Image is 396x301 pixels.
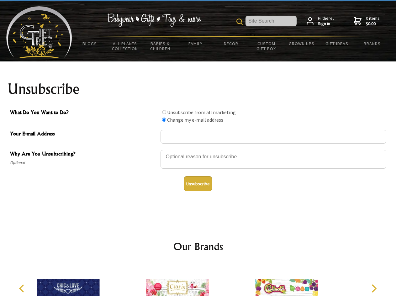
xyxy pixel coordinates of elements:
[213,37,249,50] a: Decor
[366,15,380,27] span: 0 items
[161,130,386,144] input: Your E-mail Address
[366,21,380,27] strong: $0.00
[355,37,390,50] a: Brands
[10,108,157,118] span: What Do You Want to Do?
[72,37,108,50] a: BLOGS
[284,37,319,50] a: Grown Ups
[167,117,223,123] label: Change my e-mail address
[10,150,157,159] span: Why Are You Unsubscribing?
[162,110,166,114] input: What Do You Want to Do?
[246,16,297,26] input: Site Search
[236,18,243,25] img: product search
[319,37,355,50] a: Gift Ideas
[10,130,157,139] span: Your E-mail Address
[162,118,166,122] input: What Do You Want to Do?
[16,282,29,295] button: Previous
[107,13,201,27] img: Babywear - Gifts - Toys & more
[161,150,386,169] textarea: Why Are You Unsubscribing?
[178,37,214,50] a: Family
[307,16,334,27] a: Hi there,Sign in
[13,239,384,254] h2: Our Brands
[143,37,178,55] a: Babies & Children
[108,37,143,55] a: All Plants Collection
[8,82,389,97] h1: Unsubscribe
[249,37,284,55] a: Custom Gift Box
[318,16,334,27] span: Hi there,
[167,109,236,115] label: Unsubscribe from all marketing
[6,6,72,58] img: Babyware - Gifts - Toys and more...
[184,176,212,191] button: Unsubscribe
[10,159,157,166] span: Optional
[367,282,381,295] button: Next
[318,21,334,27] strong: Sign in
[354,16,380,27] a: 0 items$0.00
